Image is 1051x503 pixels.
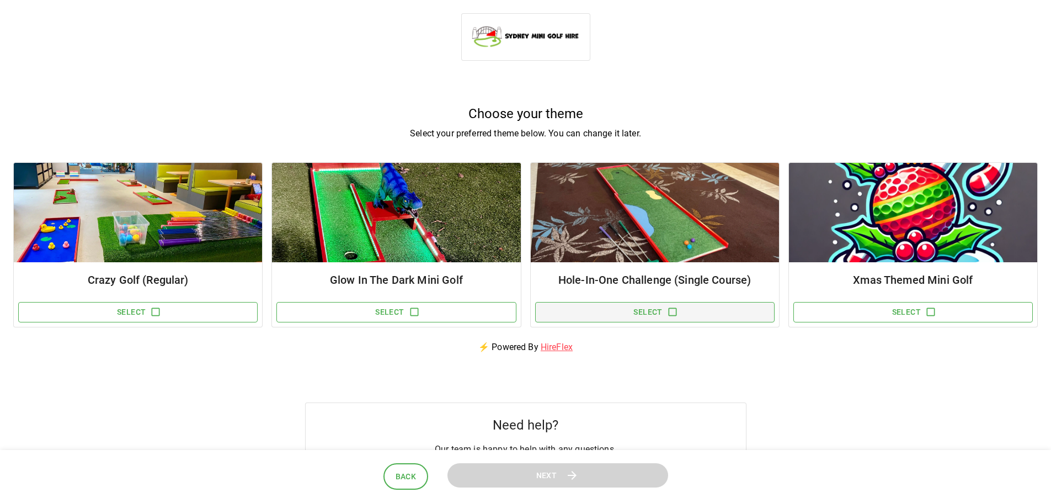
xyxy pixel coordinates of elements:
[23,271,253,289] h6: Crazy Golf (Regular)
[465,327,586,367] p: ⚡ Powered By
[541,342,573,352] a: HireFlex
[14,163,262,262] img: Package
[13,127,1038,140] p: Select your preferred theme below. You can change it later.
[540,271,770,289] h6: Hole-In-One Challenge (Single Course)
[793,302,1033,322] button: Select
[798,271,1028,289] h6: Xmas Themed Mini Golf
[276,302,516,322] button: Select
[471,23,581,49] img: Sydney Mini Golf Hire logo
[383,463,429,490] button: Back
[531,163,779,262] img: Package
[396,470,417,484] span: Back
[535,302,775,322] button: Select
[18,302,258,322] button: Select
[13,105,1038,123] h5: Choose your theme
[435,443,616,456] p: Our team is happy to help with any questions.
[789,163,1037,262] img: Package
[447,463,668,488] button: Next
[536,469,557,483] span: Next
[493,416,558,434] h5: Need help?
[281,271,511,289] h6: Glow In The Dark Mini Golf
[272,163,520,262] img: Package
